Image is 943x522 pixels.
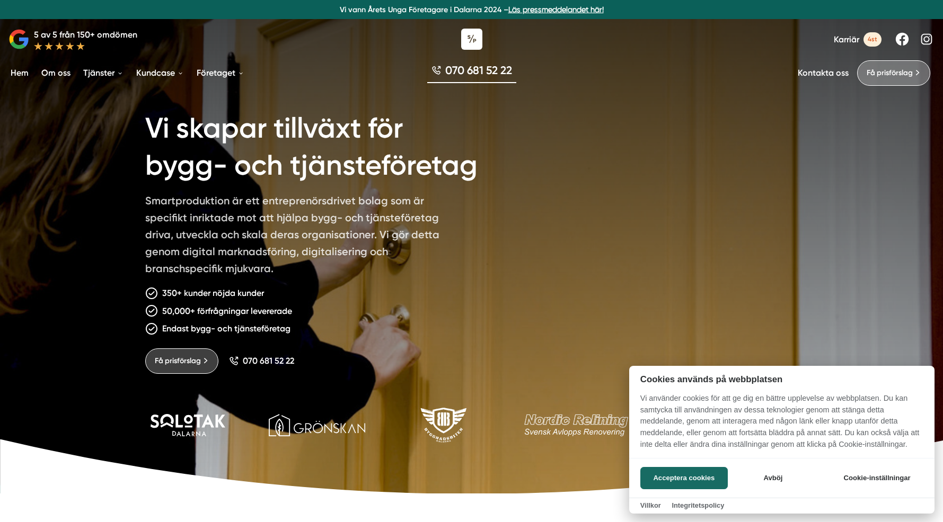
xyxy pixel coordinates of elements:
[731,467,815,489] button: Avböj
[831,467,923,489] button: Cookie-inställningar
[629,393,935,457] p: Vi använder cookies för att ge dig en bättre upplevelse av webbplatsen. Du kan samtycka till anvä...
[629,374,935,384] h2: Cookies används på webbplatsen
[672,501,724,509] a: Integritetspolicy
[640,467,728,489] button: Acceptera cookies
[640,501,661,509] a: Villkor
